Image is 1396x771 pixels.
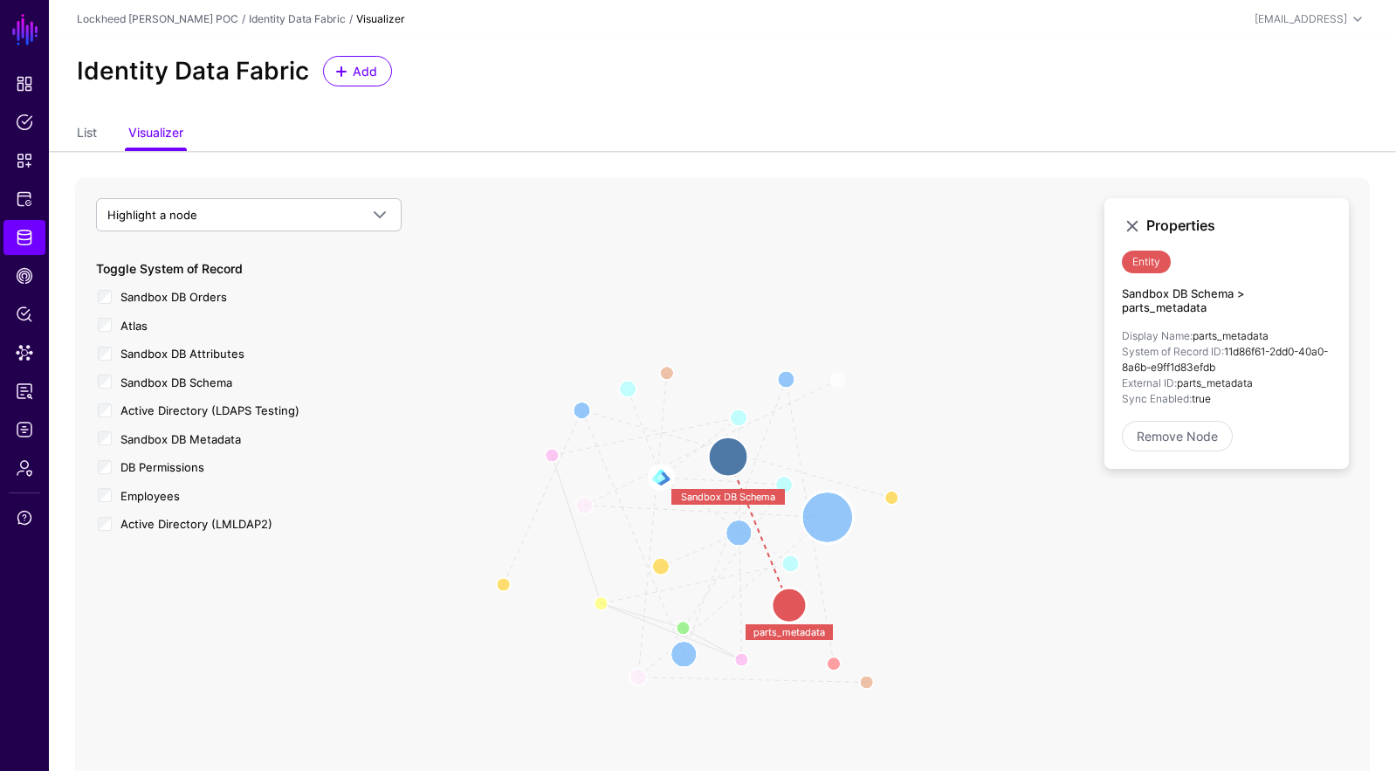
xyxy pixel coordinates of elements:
span: Policies [16,114,33,131]
span: Policy Lens [16,306,33,323]
span: Identity Data Fabric [16,229,33,246]
span: Support [16,509,33,527]
a: Dashboard [3,66,45,101]
a: Visualizer [128,118,183,151]
span: Data Lens [16,344,33,361]
strong: Visualizer [356,12,405,25]
li: parts_metadata [1122,375,1331,391]
text: Sandbox DB Schema [681,491,775,503]
h3: Properties [1146,217,1331,234]
strong: External ID: [1122,376,1177,389]
span: Admin [16,459,33,477]
span: Snippets [16,152,33,169]
a: List [77,118,97,151]
span: Sandbox DB Metadata [120,432,241,446]
a: Lockheed [PERSON_NAME] POC [77,12,238,25]
a: Identity Data Fabric [3,220,45,255]
a: Identity Data Fabric [249,12,346,25]
span: Entity [1122,251,1171,273]
a: Admin [3,451,45,485]
a: Logs [3,412,45,447]
span: DB Permissions [120,460,204,474]
span: Logs [16,421,33,438]
a: Add [323,56,392,86]
span: Sandbox DB Attributes [120,347,244,361]
a: Reports [3,374,45,409]
div: [EMAIL_ADDRESS] [1255,11,1347,27]
span: Employees [120,489,180,503]
span: Dashboard [16,75,33,93]
li: parts_metadata [1122,328,1331,344]
a: Policies [3,105,45,140]
div: / [346,11,356,27]
span: Protected Systems [16,190,33,208]
h2: Identity Data Fabric [77,57,309,86]
a: CAEP Hub [3,258,45,293]
span: Active Directory (LMLDAP2) [120,517,272,531]
strong: Display Name: [1122,329,1193,342]
span: Sandbox DB Orders [120,290,227,304]
span: Sandbox DB Schema [120,375,232,389]
a: Data Lens [3,335,45,370]
a: Snippets [3,143,45,178]
text: parts_metadata [753,626,825,638]
strong: System of Record ID: [1122,345,1224,358]
a: Protected Systems [3,182,45,217]
span: Active Directory (LDAPS Testing) [120,403,299,417]
label: Toggle System of Record [96,259,243,278]
h4: Sandbox DB Schema > parts_metadata [1122,287,1331,314]
span: Highlight a node [107,208,197,222]
span: Add [351,62,380,80]
a: Remove Node [1122,421,1233,451]
span: Reports [16,382,33,400]
a: Policy Lens [3,297,45,332]
span: CAEP Hub [16,267,33,285]
li: true [1122,391,1331,407]
div: / [238,11,249,27]
span: Atlas [120,319,148,333]
li: 11d86f61-2dd0-40a0-8a6b-e9ff1d83efdb [1122,344,1331,375]
a: SGNL [10,10,40,49]
strong: Sync Enabled: [1122,392,1192,405]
